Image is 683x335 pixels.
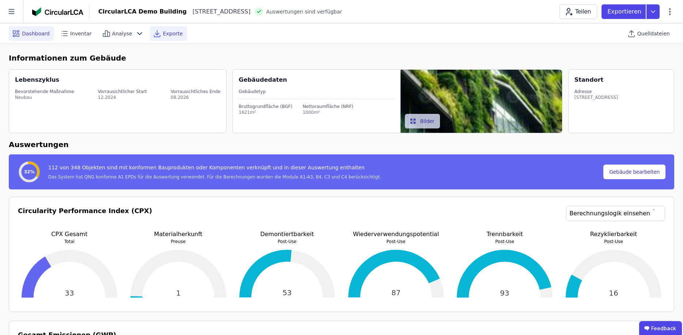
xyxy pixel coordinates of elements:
p: CPX Gesamt [18,230,121,239]
span: Quelldateien [637,30,670,37]
button: Bilder [405,114,440,128]
p: Post-Use [562,239,665,244]
div: 1621m² [239,109,292,115]
div: 112 von 348 Objekten sind mit konformen Bauprodukten oder Komponenten verknüpft und in dieser Aus... [48,164,381,174]
div: Neubau [15,95,74,100]
button: Gebäude bearbeiten [603,165,665,179]
span: 32% [24,169,35,175]
div: Gebäudedaten [239,76,400,84]
div: Nettoraumfläche (NRF) [303,104,353,109]
p: Post-Use [345,239,448,244]
span: Exporte [163,30,183,37]
div: Das System hat QNG konforme A1 EPDs für die Auswertung verwendet. Für die Berechnungen wurden die... [48,174,381,180]
p: Preuse [127,239,230,244]
div: Vorrausichtliches Ende [171,89,220,95]
div: 12.2024 [98,95,147,100]
span: Analyse [112,30,132,37]
div: Bevorstehende Maßnahme [15,89,74,95]
p: Materialherkunft [127,230,230,239]
div: 1000m² [303,109,353,115]
div: Gebäudetyp [239,89,394,95]
div: Lebenszyklus [15,76,59,84]
p: Trennbarkeit [453,230,556,239]
p: Demontiertbarkeit [236,230,339,239]
p: Post-Use [236,239,339,244]
span: Auswertungen sind verfügbar [266,8,342,15]
div: CircularLCA Demo Building [98,7,187,16]
p: Total [18,239,121,244]
h6: Informationen zum Gebäude [9,53,674,63]
h3: Circularity Performance Index (CPX) [18,206,152,230]
p: Exportieren [607,7,643,16]
div: 08.2026 [171,95,220,100]
h6: Auswertungen [9,139,674,150]
div: Standort [574,76,603,84]
button: Teilen [559,4,597,19]
img: Concular [32,7,83,16]
span: Inventar [70,30,92,37]
div: [STREET_ADDRESS] [187,7,251,16]
p: Post-Use [453,239,556,244]
div: Vorrausichtlicher Start [98,89,147,95]
p: Wiederverwendungspotential [345,230,448,239]
div: Bruttogrundfläche (BGF) [239,104,292,109]
a: Berechnungslogik einsehen [566,206,665,221]
span: Dashboard [22,30,50,37]
div: [STREET_ADDRESS] [574,95,618,100]
div: Adresse [574,89,618,95]
p: Rezyklierbarkeit [562,230,665,239]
